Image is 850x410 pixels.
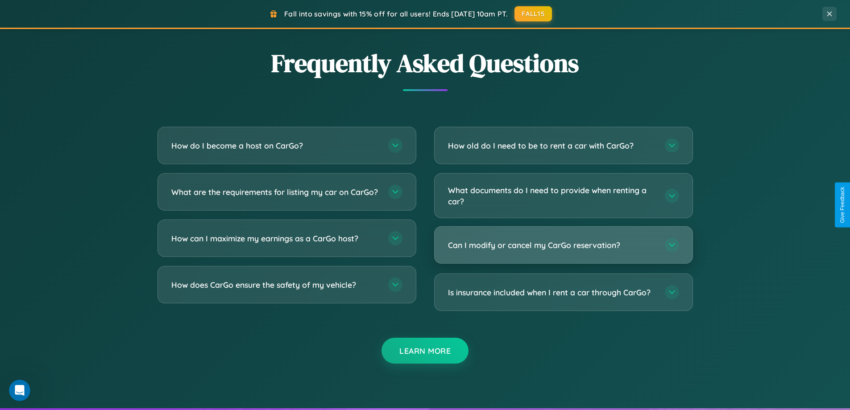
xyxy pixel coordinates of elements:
[448,185,656,207] h3: What documents do I need to provide when renting a car?
[448,287,656,298] h3: Is insurance included when I rent a car through CarGo?
[171,186,379,198] h3: What are the requirements for listing my car on CarGo?
[514,6,552,21] button: FALL15
[284,9,508,18] span: Fall into savings with 15% off for all users! Ends [DATE] 10am PT.
[381,338,469,364] button: Learn More
[839,187,846,223] div: Give Feedback
[158,46,693,80] h2: Frequently Asked Questions
[9,380,30,401] iframe: Intercom live chat
[171,233,379,244] h3: How can I maximize my earnings as a CarGo host?
[448,140,656,151] h3: How old do I need to be to rent a car with CarGo?
[171,279,379,290] h3: How does CarGo ensure the safety of my vehicle?
[448,240,656,251] h3: Can I modify or cancel my CarGo reservation?
[171,140,379,151] h3: How do I become a host on CarGo?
